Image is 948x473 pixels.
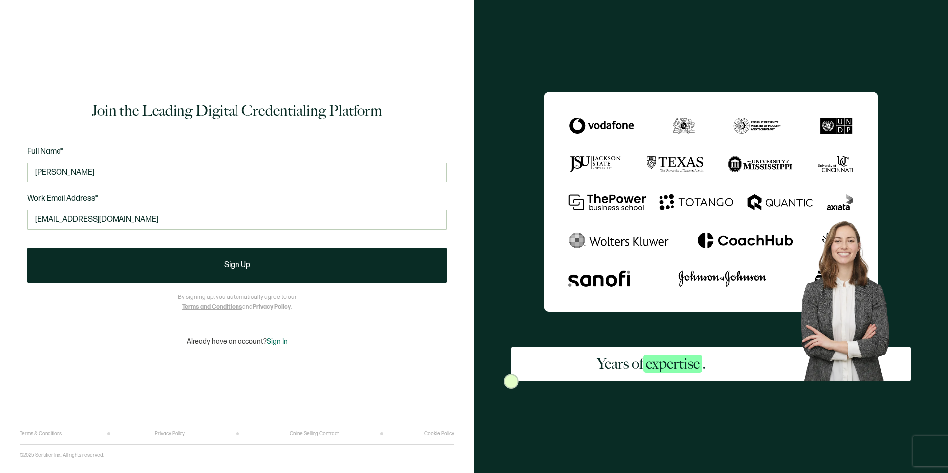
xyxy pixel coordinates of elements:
[27,163,447,182] input: Jane Doe
[27,248,447,283] button: Sign Up
[155,431,185,437] a: Privacy Policy
[424,431,454,437] a: Cookie Policy
[92,101,382,120] h1: Join the Leading Digital Credentialing Platform
[27,147,63,156] span: Full Name*
[27,210,447,230] input: Enter your work email address
[643,355,702,373] span: expertise
[224,261,250,269] span: Sign Up
[267,337,288,346] span: Sign In
[182,303,242,311] a: Terms and Conditions
[597,354,706,374] h2: Years of .
[20,431,62,437] a: Terms & Conditions
[187,337,288,346] p: Already have an account?
[178,293,296,312] p: By signing up, you automatically agree to our and .
[544,92,878,311] img: Sertifier Signup - Years of <span class="strong-h">expertise</span>.
[791,213,911,381] img: Sertifier Signup - Years of <span class="strong-h">expertise</span>. Hero
[253,303,291,311] a: Privacy Policy
[504,374,519,389] img: Sertifier Signup
[20,452,104,458] p: ©2025 Sertifier Inc.. All rights reserved.
[27,194,98,203] span: Work Email Address*
[290,431,339,437] a: Online Selling Contract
